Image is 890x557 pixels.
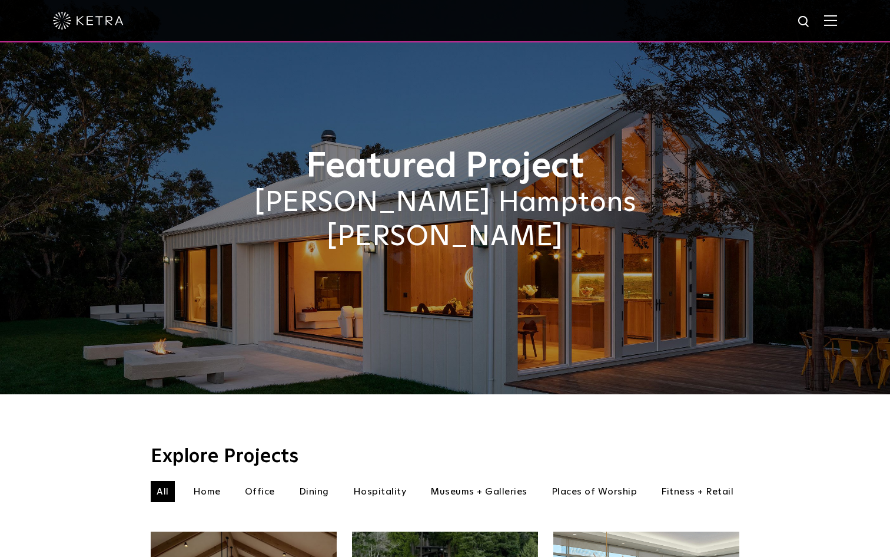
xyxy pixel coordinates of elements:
h2: [PERSON_NAME] Hamptons [PERSON_NAME] [151,186,739,254]
h3: Explore Projects [151,447,739,466]
li: Office [239,481,281,502]
li: Museums + Galleries [424,481,533,502]
img: Hamburger%20Nav.svg [824,15,837,26]
img: ketra-logo-2019-white [53,12,124,29]
li: Dining [293,481,335,502]
h1: Featured Project [151,147,739,186]
img: search icon [797,15,812,29]
li: All [151,481,175,502]
li: Fitness + Retail [655,481,739,502]
li: Hospitality [347,481,413,502]
li: Home [187,481,227,502]
li: Places of Worship [546,481,643,502]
